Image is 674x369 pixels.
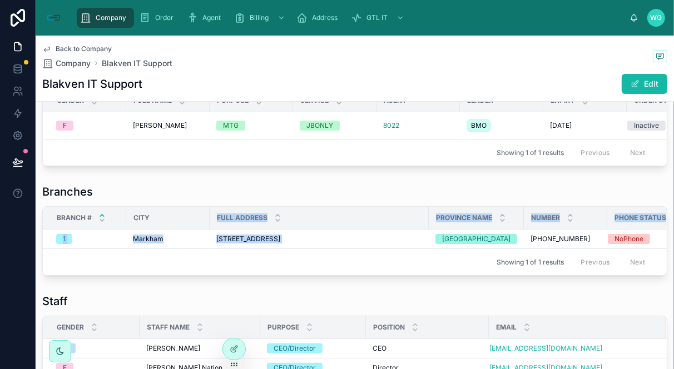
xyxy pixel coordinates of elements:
[231,8,291,28] a: Billing
[133,121,187,130] span: [PERSON_NAME]
[614,213,666,222] span: Phone Status
[634,121,659,131] div: Inactive
[383,121,399,130] a: 8022
[531,235,590,243] span: [PHONE_NUMBER]
[136,8,181,28] a: Order
[56,44,112,53] span: Back to Company
[306,121,333,131] div: JBONLY
[216,235,422,243] a: [STREET_ADDRESS]
[56,234,120,244] a: 1
[133,121,203,130] a: [PERSON_NAME]
[42,184,93,200] h1: Branches
[348,8,410,28] a: GTL IT
[497,148,564,157] span: Showing 1 of 1 results
[622,74,667,94] button: Edit
[63,234,66,244] div: 1
[467,117,537,134] a: BMO
[42,44,112,53] a: Back to Company
[373,323,405,332] span: Position
[133,213,150,222] span: City
[300,121,370,131] a: JBONLY
[146,344,200,353] span: [PERSON_NAME]
[267,323,299,332] span: Purpose
[436,213,492,222] span: Province Name
[274,343,316,353] div: CEO/Director
[531,213,560,222] span: Number
[102,58,172,69] a: Blakven IT Support
[217,213,267,222] span: Full Address
[471,121,487,130] span: BMO
[133,235,163,243] span: Markham
[550,121,620,130] a: [DATE]
[42,58,91,69] a: Company
[42,76,142,92] h1: Blakven IT Support
[497,258,564,267] span: Showing 1 of 1 results
[96,13,126,22] span: Company
[496,323,517,332] span: Email
[442,234,511,244] div: [GEOGRAPHIC_DATA]
[147,323,190,332] span: Staff Name
[383,121,453,130] a: 8022
[435,234,517,244] a: [GEOGRAPHIC_DATA]
[312,13,338,22] span: Address
[184,8,229,28] a: Agent
[250,13,269,22] span: Billing
[366,13,388,22] span: GTL IT
[56,121,120,131] a: F
[550,121,572,130] span: [DATE]
[531,235,601,243] a: [PHONE_NUMBER]
[651,13,662,22] span: WG
[133,235,203,243] a: Markham
[71,6,630,30] div: scrollable content
[57,323,84,332] span: Gender
[216,235,280,243] span: [STREET_ADDRESS]
[293,8,345,28] a: Address
[614,234,643,244] div: NoPhone
[373,344,386,353] span: CEO
[42,293,68,309] h1: Staff
[223,121,239,131] div: MTG
[155,13,174,22] span: Order
[489,344,602,353] a: [EMAIL_ADDRESS][DOMAIN_NAME]
[77,8,134,28] a: Company
[63,121,67,131] div: F
[56,58,91,69] span: Company
[216,121,286,131] a: MTG
[57,213,92,222] span: Branch #
[44,9,62,27] img: App logo
[202,13,221,22] span: Agent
